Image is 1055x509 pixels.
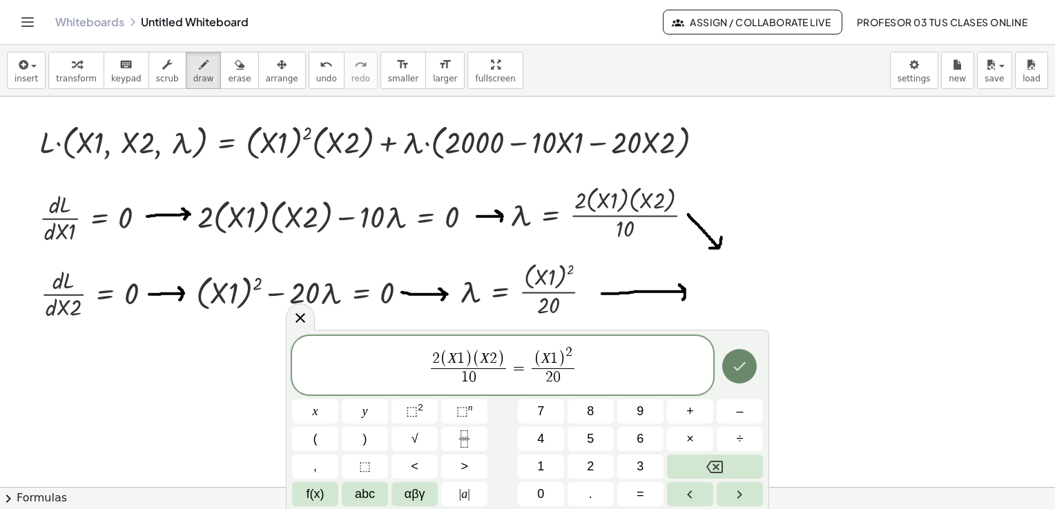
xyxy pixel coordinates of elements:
span: ) [363,430,367,448]
i: keyboard [119,57,133,73]
span: ⬚ [456,404,468,418]
span: abc [355,485,375,503]
span: fullscreen [475,74,515,83]
span: ⬚ [359,457,371,476]
button: transform [48,52,104,89]
button: Absolute value [441,482,487,506]
button: , [292,455,338,479]
span: new [949,74,966,83]
button: 4 [518,427,564,451]
span: erase [228,74,251,83]
button: erase [220,52,258,89]
button: keyboardkeypad [104,52,149,89]
button: Done [722,349,757,383]
i: redo [354,57,367,73]
button: format_sizelarger [425,52,465,89]
button: Greater than [441,455,487,479]
span: 2 [545,370,553,385]
span: – [736,402,743,421]
button: . [568,482,614,506]
span: keypad [111,74,142,83]
span: a [459,485,470,503]
span: αβγ [405,485,425,503]
span: Profesor 03 Tus Clases Online [856,16,1027,28]
span: 2 [432,351,440,366]
button: Right arrow [717,482,763,506]
span: Assign / Collaborate Live [675,16,831,28]
button: 5 [568,427,614,451]
span: 0 [537,485,544,503]
button: Less than [391,455,438,479]
button: 8 [568,399,614,423]
span: × [686,430,694,448]
button: Functions [292,482,338,506]
sup: n [468,402,473,412]
span: insert [14,74,38,83]
button: Backspace [667,455,763,479]
button: Plus [667,399,713,423]
span: settings [898,74,931,83]
button: redoredo [344,52,378,89]
button: draw [186,52,222,89]
button: Alphabet [342,482,388,506]
span: smaller [388,74,418,83]
span: ( [313,430,318,448]
span: ) [497,350,505,368]
span: < [411,457,418,476]
span: | [467,487,470,501]
span: load [1023,74,1041,83]
button: 6 [617,427,664,451]
span: 2 [490,351,497,366]
a: Whiteboards [55,15,124,29]
span: ) [558,350,565,368]
button: Superscript [441,399,487,423]
span: ⬚ [406,404,418,418]
span: ( [472,350,480,368]
button: settings [890,52,938,89]
button: 1 [518,455,564,479]
span: larger [433,74,457,83]
button: 9 [617,399,664,423]
button: x [292,399,338,423]
span: x [313,402,318,421]
button: Squared [391,399,438,423]
span: f(x) [307,485,325,503]
span: ( [440,350,447,368]
button: y [342,399,388,423]
var: X [448,350,457,366]
span: 1 [461,370,469,385]
button: Equals [617,482,664,506]
button: Fraction [441,427,487,451]
button: 2 [568,455,614,479]
span: 6 [637,430,643,448]
button: 3 [617,455,664,479]
button: save [977,52,1012,89]
span: 0 [469,370,476,385]
button: Greek alphabet [391,482,438,506]
i: format_size [396,57,409,73]
span: ) [465,350,472,368]
span: | [459,487,462,501]
span: 5 [587,430,594,448]
sup: 2 [418,402,423,412]
span: redo [351,74,370,83]
span: 2 [587,457,594,476]
span: 8 [587,402,594,421]
span: 4 [537,430,544,448]
span: transform [56,74,97,83]
button: Square root [391,427,438,451]
span: arrange [266,74,298,83]
button: arrange [258,52,306,89]
button: ( [292,427,338,451]
button: Toggle navigation [17,11,39,33]
span: > [461,457,468,476]
span: save [985,74,1004,83]
button: ) [342,427,388,451]
i: undo [320,57,333,73]
button: format_sizesmaller [380,52,426,89]
button: Divide [717,427,763,451]
button: Minus [717,399,763,423]
span: y [362,402,368,421]
span: 0 [553,370,561,385]
button: fullscreen [467,52,523,89]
